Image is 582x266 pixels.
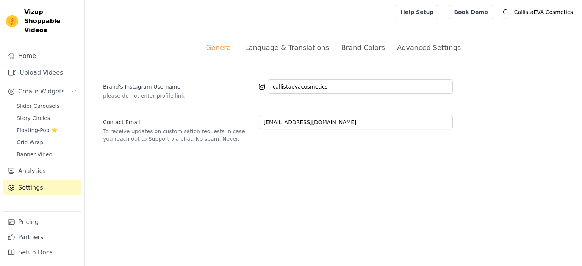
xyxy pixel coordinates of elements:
span: Story Circles [17,114,50,122]
p: CallistaÉVA Cosmetics [511,5,576,19]
a: Grid Wrap [12,137,81,148]
span: Slider Carousels [17,102,59,110]
label: Contact Email [103,115,253,126]
span: Create Widgets [18,87,65,96]
p: To receive updates on customisation requests in case you reach out to Support via chat. No spam. ... [103,128,253,143]
p: please do not enter profile link [103,92,253,100]
span: Floating-Pop ⭐ [17,126,58,134]
div: Advanced Settings [397,42,461,53]
button: C CallistaÉVA Cosmetics [499,5,576,19]
a: Floating-Pop ⭐ [12,125,81,135]
a: Partners [3,230,81,245]
a: Help Setup [396,5,438,19]
a: Book Demo [449,5,493,19]
a: Upload Videos [3,65,81,80]
img: Vizup [6,15,18,27]
a: Home [3,48,81,64]
span: Vizup Shoppable Videos [24,8,78,35]
text: C [503,8,507,16]
div: General [206,42,233,56]
a: Slider Carousels [12,101,81,111]
a: Banner Video [12,149,81,160]
span: Grid Wrap [17,138,43,146]
button: Create Widgets [3,84,81,99]
a: Story Circles [12,113,81,123]
a: Analytics [3,163,81,179]
span: Banner Video [17,151,52,158]
a: Settings [3,180,81,195]
label: Brand's Instagram Username [103,80,253,90]
a: Pricing [3,215,81,230]
a: Setup Docs [3,245,81,260]
div: Brand Colors [341,42,385,53]
div: Language & Translations [245,42,329,53]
